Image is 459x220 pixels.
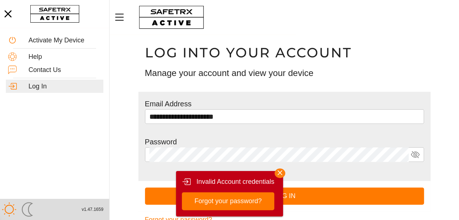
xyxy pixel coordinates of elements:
[196,175,274,189] div: Invalid Account credentials
[145,138,177,146] label: Password
[77,204,108,216] button: v1.47.1659
[182,192,274,210] button: Forgot your password?
[145,187,424,205] button: Log In
[28,83,101,91] div: Log In
[82,206,103,213] span: v1.47.1659
[113,10,131,25] button: Menu
[8,52,17,61] img: Help.svg
[151,190,418,202] span: Log In
[145,100,192,108] label: Email Address
[2,202,16,217] img: ModeLight.svg
[28,53,101,61] div: Help
[8,65,17,74] img: ContactUs.svg
[28,37,101,45] div: Activate My Device
[194,196,261,207] span: Forgot your password?
[28,66,101,74] div: Contact Us
[20,202,35,217] img: ModeDark.svg
[145,44,424,61] h1: Log into your account
[145,67,424,79] h3: Manage your account and view your device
